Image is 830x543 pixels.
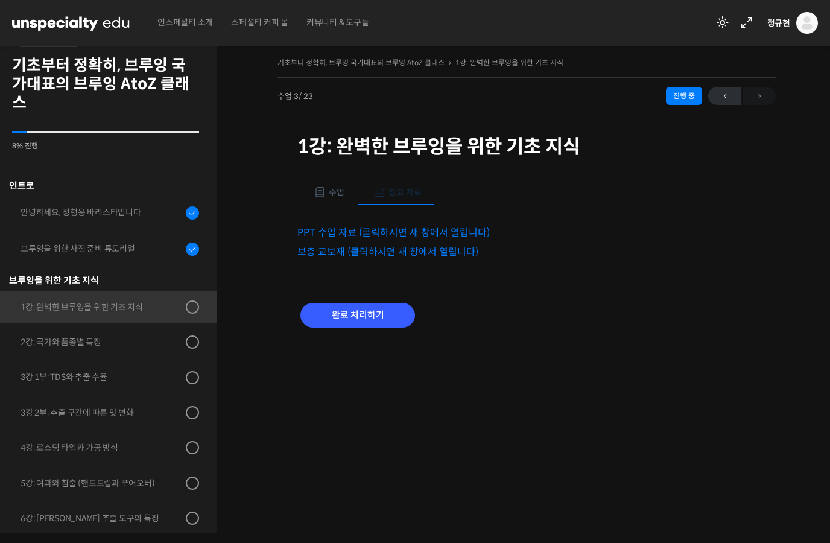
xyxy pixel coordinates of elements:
[21,477,182,490] div: 5강: 여과와 침출 (핸드드립과 푸어오버)
[329,187,344,198] span: 수업
[21,441,182,454] div: 4강: 로스팅 타입과 가공 방식
[38,401,45,410] span: 홈
[297,135,756,158] h1: 1강: 완벽한 브루잉을 위한 기초 지식
[666,87,702,105] div: 진행 중
[80,383,156,413] a: 대화
[455,58,563,67] a: 1강: 완벽한 브루잉을 위한 기초 지식
[708,87,741,105] a: ←이전
[708,88,741,104] span: ←
[277,58,445,67] a: 기초부터 정확히, 브루잉 국가대표의 브루잉 AtoZ 클래스
[21,370,182,384] div: 3강 1부: TDS와 추출 수율
[21,206,182,219] div: 안녕하세요, 정형용 바리스타입니다.
[297,246,478,258] a: 보충 교보재 (클릭하시면 새 창에서 열립니다)
[12,56,199,113] h2: 기초부터 정확히, 브루잉 국가대표의 브루잉 AtoZ 클래스
[156,383,232,413] a: 설정
[21,242,182,255] div: 브루잉을 위한 사전 준비 튜토리얼
[388,187,422,198] span: 참고 자료
[21,300,182,314] div: 1강: 완벽한 브루잉을 위한 기초 지식
[110,401,125,411] span: 대화
[186,401,201,410] span: 설정
[299,91,313,101] span: / 23
[12,142,199,150] div: 8% 진행
[4,383,80,413] a: 홈
[21,335,182,349] div: 2강: 국가와 품종별 특징
[300,303,415,328] input: 완료 처리하기
[21,406,182,419] div: 3강 2부: 추출 구간에 따른 맛 변화
[21,512,182,525] div: 6강: [PERSON_NAME] 추출 도구의 특징
[767,17,790,28] span: 정규현
[277,92,313,100] span: 수업 3
[297,226,490,239] a: PPT 수업 자료 (클릭하시면 새 창에서 열립니다)
[9,272,199,288] div: 브루잉을 위한 기초 지식
[9,177,199,194] h3: 인트로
